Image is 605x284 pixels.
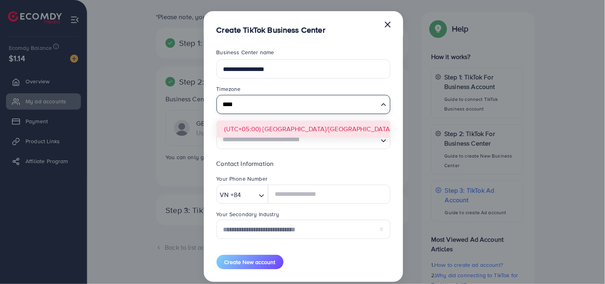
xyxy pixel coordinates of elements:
div: Search for option [217,185,269,204]
button: Close [384,16,392,32]
label: Your Phone Number [217,175,268,183]
label: Country or region [217,120,262,128]
li: (UTC+05:00) [GEOGRAPHIC_DATA]/[GEOGRAPHIC_DATA] [217,120,390,138]
button: Create New account [217,255,284,269]
div: Search for option [217,95,390,114]
legend: Business Center name [217,48,390,59]
label: Your Secondary Industry [217,210,280,218]
input: Search for option [220,132,378,147]
span: +84 [231,189,241,201]
p: Contact Information [217,159,390,168]
div: Search for option [217,130,390,149]
iframe: Chat [571,248,599,278]
input: Search for option [220,97,378,112]
span: VN [220,189,229,201]
label: Timezone [217,85,241,93]
input: Search for option [243,189,256,201]
h5: Create TikTok Business Center [217,24,326,35]
span: Create New account [225,258,276,266]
